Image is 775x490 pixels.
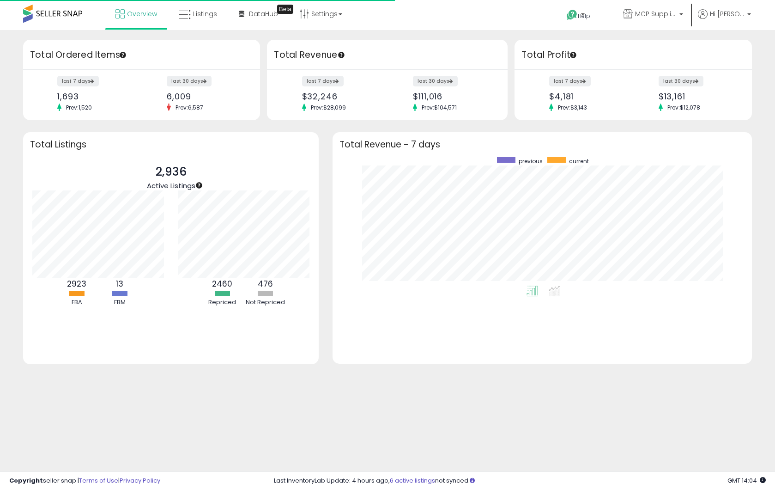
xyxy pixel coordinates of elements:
[553,104,592,111] span: Prev: $3,143
[559,2,608,30] a: Help
[659,92,736,101] div: $13,161
[201,298,243,307] div: Repriced
[413,92,491,101] div: $111,016
[57,92,134,101] div: 1,693
[258,278,273,289] b: 476
[635,9,677,18] span: MCP Supplies
[578,12,590,20] span: Help
[147,181,195,190] span: Active Listings
[337,51,345,59] div: Tooltip anchor
[57,76,99,86] label: last 7 days
[147,163,195,181] p: 2,936
[30,141,312,148] h3: Total Listings
[549,92,626,101] div: $4,181
[277,5,293,14] div: Tooltip anchor
[116,278,123,289] b: 13
[663,104,705,111] span: Prev: $12,078
[119,51,127,59] div: Tooltip anchor
[195,181,203,190] div: Tooltip anchor
[193,9,217,18] span: Listings
[698,9,751,30] a: Hi [PERSON_NAME]
[306,104,351,111] span: Prev: $28,099
[244,298,286,307] div: Not Repriced
[99,298,140,307] div: FBM
[56,298,97,307] div: FBA
[521,49,745,61] h3: Total Profit
[127,9,157,18] span: Overview
[413,76,458,86] label: last 30 days
[659,76,703,86] label: last 30 days
[30,49,253,61] h3: Total Ordered Items
[274,49,501,61] h3: Total Revenue
[519,157,543,165] span: previous
[569,157,589,165] span: current
[566,9,578,21] i: Get Help
[67,278,86,289] b: 2923
[61,104,97,111] span: Prev: 1,520
[167,76,212,86] label: last 30 days
[569,51,577,59] div: Tooltip anchor
[339,141,745,148] h3: Total Revenue - 7 days
[249,9,278,18] span: DataHub
[302,92,381,101] div: $32,246
[302,76,344,86] label: last 7 days
[212,278,232,289] b: 2460
[549,76,591,86] label: last 7 days
[417,104,461,111] span: Prev: $104,571
[710,9,745,18] span: Hi [PERSON_NAME]
[167,92,244,101] div: 6,009
[171,104,208,111] span: Prev: 6,587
